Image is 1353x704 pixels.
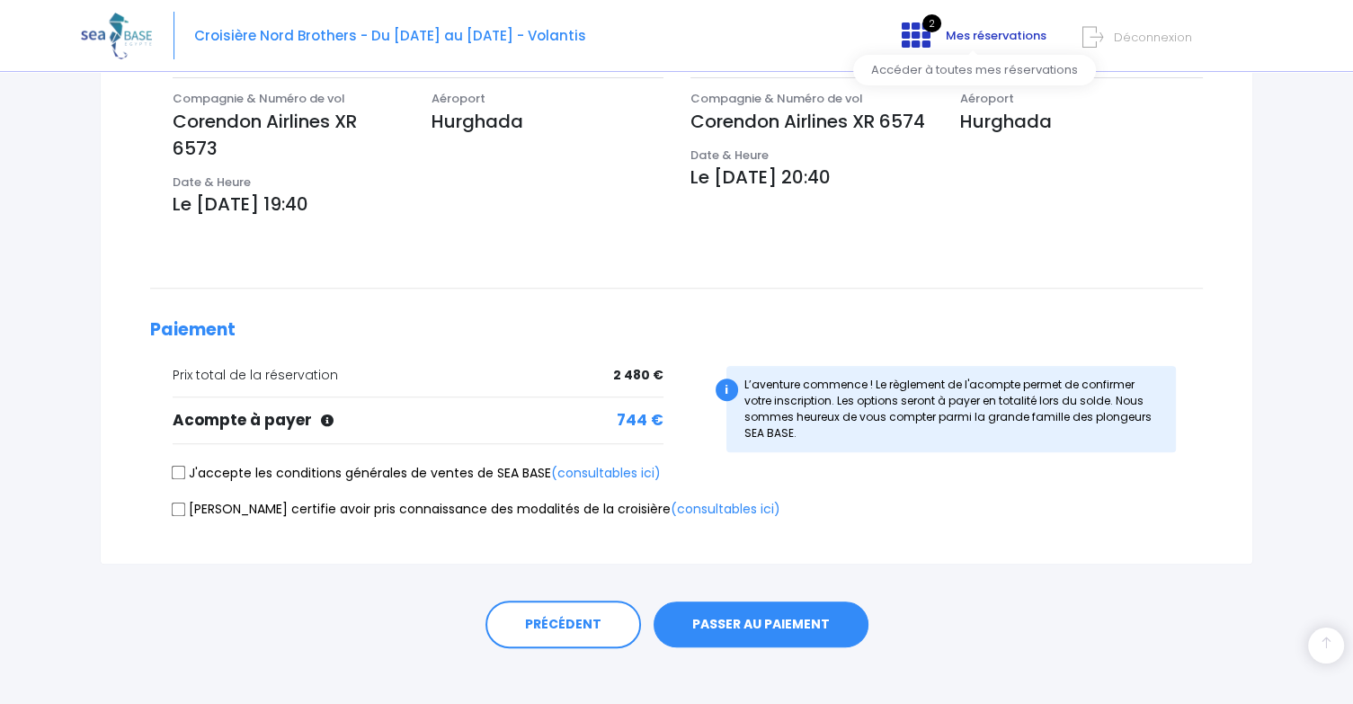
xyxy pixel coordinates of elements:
[173,409,663,432] div: Acompte à payer
[853,55,1096,85] div: Accéder à toutes mes réservations
[172,502,186,516] input: [PERSON_NAME] certifie avoir pris connaissance des modalités de la croisière(consultables ici)
[946,27,1046,44] span: Mes réservations
[173,174,251,191] span: Date & Heure
[960,90,1014,107] span: Aéroport
[173,108,405,162] p: Corendon Airlines XR 6573
[960,108,1203,135] p: Hurghada
[671,500,780,518] a: (consultables ici)
[432,90,485,107] span: Aéroport
[617,409,663,432] span: 744 €
[173,191,663,218] p: Le [DATE] 19:40
[887,33,1057,50] a: 2 Mes réservations
[690,108,933,135] p: Corendon Airlines XR 6574
[716,379,738,401] div: i
[194,26,586,45] span: Croisière Nord Brothers - Du [DATE] au [DATE] - Volantis
[1114,29,1192,46] span: Déconnexion
[432,108,663,135] p: Hurghada
[726,366,1177,452] div: L’aventure commence ! Le règlement de l'acompte permet de confirmer votre inscription. Les option...
[173,500,780,519] label: [PERSON_NAME] certifie avoir pris connaissance des modalités de la croisière
[173,90,345,107] span: Compagnie & Numéro de vol
[551,464,661,482] a: (consultables ici)
[690,147,769,164] span: Date & Heure
[613,366,663,385] span: 2 480 €
[690,164,1204,191] p: Le [DATE] 20:40
[173,366,663,385] div: Prix total de la réservation
[654,602,868,648] button: PASSER AU PAIEMENT
[485,601,641,649] a: PRÉCÉDENT
[173,464,661,483] label: J'accepte les conditions générales de ventes de SEA BASE
[172,466,186,480] input: J'accepte les conditions générales de ventes de SEA BASE(consultables ici)
[150,320,1203,341] h2: Paiement
[922,14,941,32] span: 2
[690,90,863,107] span: Compagnie & Numéro de vol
